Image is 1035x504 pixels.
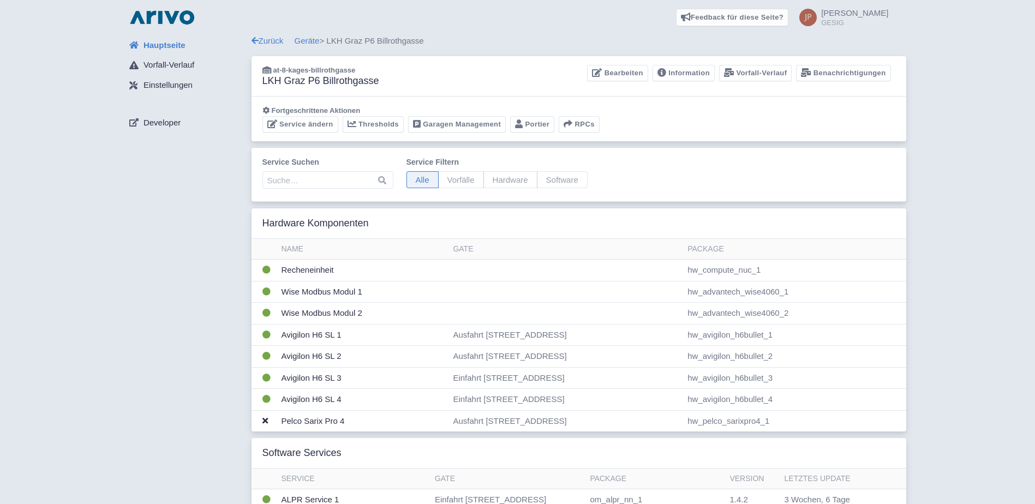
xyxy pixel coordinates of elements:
[343,116,404,133] a: Thresholds
[252,35,906,47] div: > LKH Graz P6 Billrothgasse
[277,346,449,368] td: Avigilon H6 SL 2
[683,389,906,411] td: hw_avigilon_h6bullet_4
[277,260,449,281] td: Recheneinheit
[448,389,683,411] td: Einfahrt [STREET_ADDRESS]
[448,239,683,260] th: Gate
[262,218,369,230] h3: Hardware Komponenten
[537,171,588,188] span: Software
[262,447,342,459] h3: Software Services
[262,116,338,133] a: Service ändern
[143,79,193,92] span: Einstellungen
[448,410,683,431] td: Ausfahrt [STREET_ADDRESS]
[262,157,393,168] label: Service suchen
[430,469,585,489] th: Gate
[729,495,747,504] span: 1.4.2
[277,324,449,346] td: Avigilon H6 SL 1
[683,239,906,260] th: Package
[295,36,320,45] a: Geräte
[127,9,197,26] img: logo
[277,281,449,303] td: Wise Modbus Modul 1
[587,65,648,82] a: Bearbeiten
[821,19,888,26] small: GESIG
[780,469,887,489] th: Letztes Update
[725,469,780,489] th: Version
[683,367,906,389] td: hw_avigilon_h6bullet_3
[277,389,449,411] td: Avigilon H6 SL 4
[683,303,906,325] td: hw_advantech_wise4060_2
[273,66,356,74] span: at-8-kages-billrothgasse
[272,106,361,115] span: Fortgeschrittene Aktionen
[277,410,449,431] td: Pelco Sarix Pro 4
[683,260,906,281] td: hw_compute_nuc_1
[277,469,430,489] th: Service
[262,171,393,189] input: Suche…
[406,157,588,168] label: Service filtern
[796,65,890,82] a: Benachrichtigungen
[510,116,554,133] a: Portier
[448,367,683,389] td: Einfahrt [STREET_ADDRESS]
[676,9,789,26] a: Feedback für diese Seite?
[262,75,379,87] h3: LKH Graz P6 Billrothgasse
[683,281,906,303] td: hw_advantech_wise4060_1
[277,367,449,389] td: Avigilon H6 SL 3
[143,39,186,52] span: Hauptseite
[719,65,792,82] a: Vorfall-Verlauf
[683,324,906,346] td: hw_avigilon_h6bullet_1
[121,35,252,56] a: Hauptseite
[559,116,600,133] button: RPCs
[277,239,449,260] th: Name
[585,469,725,489] th: Package
[483,171,537,188] span: Hardware
[793,9,888,26] a: [PERSON_NAME] GESIG
[438,171,484,188] span: Vorfälle
[277,303,449,325] td: Wise Modbus Modul 2
[683,346,906,368] td: hw_avigilon_h6bullet_2
[121,75,252,96] a: Einstellungen
[653,65,715,82] a: Information
[448,346,683,368] td: Ausfahrt [STREET_ADDRESS]
[683,410,906,431] td: hw_pelco_sarixpro4_1
[821,8,888,17] span: [PERSON_NAME]
[143,117,181,129] span: Developer
[143,59,194,71] span: Vorfall-Verlauf
[252,36,284,45] a: Zurück
[121,55,252,76] a: Vorfall-Verlauf
[406,171,439,188] span: Alle
[408,116,506,133] a: Garagen Management
[121,112,252,133] a: Developer
[448,324,683,346] td: Ausfahrt [STREET_ADDRESS]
